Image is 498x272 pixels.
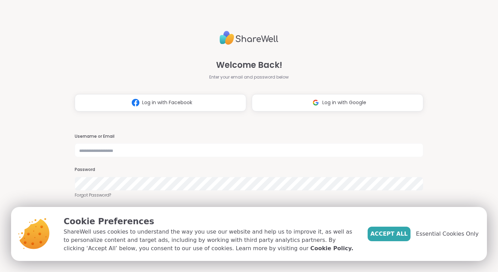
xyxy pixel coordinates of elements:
span: Log in with Google [322,99,366,106]
a: Cookie Policy. [310,244,353,253]
button: Log in with Google [252,94,423,111]
h3: Username or Email [75,134,423,139]
a: Forgot Password? [75,192,423,198]
p: Cookie Preferences [64,215,357,228]
span: Welcome Back! [216,59,282,71]
button: Accept All [368,227,411,241]
span: Enter your email and password below [209,74,289,80]
p: ShareWell uses cookies to understand the way you use our website and help us to improve it, as we... [64,228,357,253]
img: ShareWell Logo [220,28,278,48]
span: Accept All [370,230,408,238]
h3: Password [75,167,423,173]
button: Log in with Facebook [75,94,246,111]
img: ShareWell Logomark [309,96,322,109]
img: ShareWell Logomark [129,96,142,109]
span: Log in with Facebook [142,99,192,106]
span: Essential Cookies Only [416,230,479,238]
